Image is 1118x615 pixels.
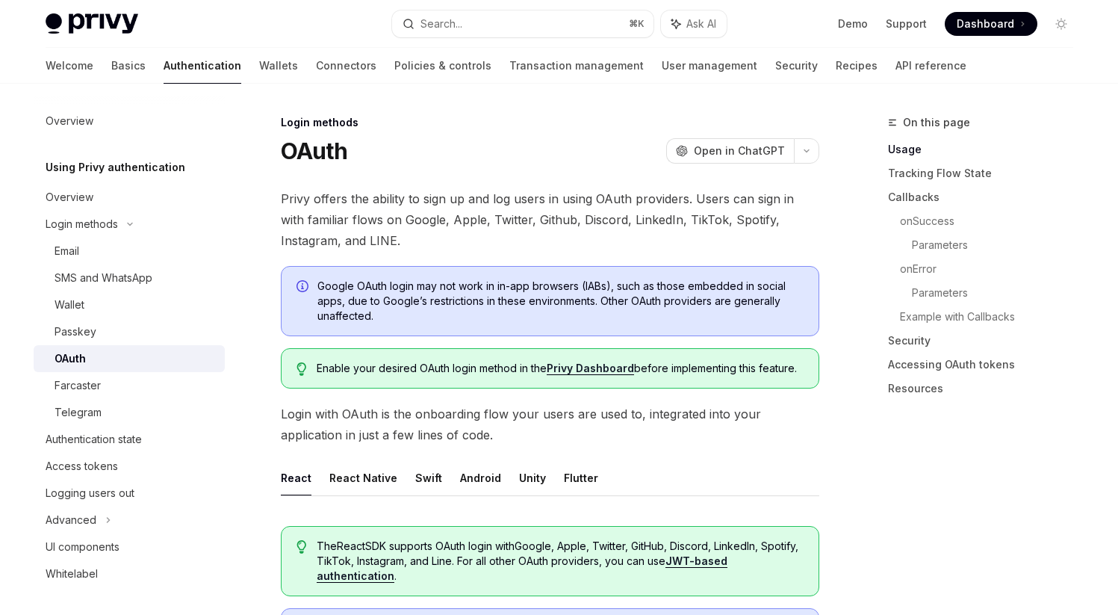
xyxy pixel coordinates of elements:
[564,460,598,495] button: Flutter
[34,238,225,265] a: Email
[34,426,225,453] a: Authentication state
[519,460,546,495] button: Unity
[34,318,225,345] a: Passkey
[46,538,119,556] div: UI components
[629,18,645,30] span: ⌘ K
[55,269,152,287] div: SMS and WhatsApp
[509,48,644,84] a: Transaction management
[1049,12,1073,36] button: Toggle dark mode
[838,16,868,31] a: Demo
[281,404,819,445] span: Login with OAuth is the onboarding flow your users are used to, integrated into your application ...
[888,329,1085,353] a: Security
[34,108,225,135] a: Overview
[836,48,878,84] a: Recipes
[164,48,241,84] a: Authentication
[317,539,803,584] span: The React SDK supports OAuth login with Google, Apple, Twitter, GitHub, Discord, LinkedIn, Spotif...
[900,305,1085,329] a: Example with Callbacks
[34,534,225,560] a: UI components
[55,323,96,341] div: Passkey
[888,137,1085,161] a: Usage
[46,188,93,206] div: Overview
[46,13,138,34] img: light logo
[281,188,819,251] span: Privy offers the ability to sign up and log users in using OAuth providers. Users can sign in wit...
[392,10,653,37] button: Search...⌘K
[888,185,1085,209] a: Callbacks
[34,345,225,372] a: OAuth
[34,184,225,211] a: Overview
[329,460,397,495] button: React Native
[46,484,134,502] div: Logging users out
[111,48,146,84] a: Basics
[775,48,818,84] a: Security
[662,48,757,84] a: User management
[888,161,1085,185] a: Tracking Flow State
[34,560,225,587] a: Whitelabel
[34,372,225,399] a: Farcaster
[55,377,101,395] div: Farcaster
[317,279,804,324] span: Google OAuth login may not work in in-app browsers (IABs), such as those embedded in social apps,...
[46,112,93,130] div: Overview
[55,242,79,260] div: Email
[886,16,927,31] a: Support
[34,399,225,426] a: Telegram
[547,362,634,375] a: Privy Dashboard
[296,540,307,554] svg: Tip
[888,353,1085,377] a: Accessing OAuth tokens
[661,10,727,37] button: Ask AI
[686,16,716,31] span: Ask AI
[55,296,84,314] div: Wallet
[694,143,785,158] span: Open in ChatGPT
[666,138,794,164] button: Open in ChatGPT
[46,511,96,529] div: Advanced
[55,350,86,368] div: OAuth
[34,265,225,291] a: SMS and WhatsApp
[903,114,970,132] span: On this page
[281,115,819,130] div: Login methods
[415,460,442,495] button: Swift
[34,453,225,480] a: Access tokens
[957,16,1014,31] span: Dashboard
[46,457,118,475] div: Access tokens
[46,158,185,176] h5: Using Privy authentication
[55,404,102,421] div: Telegram
[281,137,347,164] h1: OAuth
[259,48,298,84] a: Wallets
[296,362,307,376] svg: Tip
[46,48,93,84] a: Welcome
[317,361,803,376] span: Enable your desired OAuth login method in the before implementing this feature.
[46,430,142,448] div: Authentication state
[420,15,462,33] div: Search...
[316,48,376,84] a: Connectors
[900,257,1085,281] a: onError
[394,48,491,84] a: Policies & controls
[888,377,1085,401] a: Resources
[46,565,98,583] div: Whitelabel
[460,460,501,495] button: Android
[34,480,225,507] a: Logging users out
[945,12,1037,36] a: Dashboard
[281,460,311,495] button: React
[912,233,1085,257] a: Parameters
[296,280,311,295] svg: Info
[34,291,225,318] a: Wallet
[46,215,118,233] div: Login methods
[900,209,1085,233] a: onSuccess
[895,48,966,84] a: API reference
[912,281,1085,305] a: Parameters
